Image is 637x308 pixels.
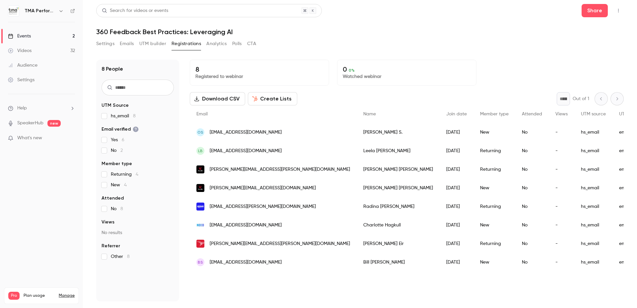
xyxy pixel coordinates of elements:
[8,62,37,69] div: Audience
[198,148,203,154] span: LB
[357,216,440,234] div: Charlotte Hagkull
[120,148,123,153] span: 2
[522,112,542,116] span: Attended
[515,253,549,272] div: No
[473,123,515,142] div: New
[102,102,174,260] section: facet-groups
[549,179,574,197] div: -
[582,4,608,17] button: Share
[210,240,350,247] span: [PERSON_NAME][EMAIL_ADDRESS][PERSON_NAME][DOMAIN_NAME]
[47,120,61,127] span: new
[357,197,440,216] div: Radina [PERSON_NAME]
[196,112,208,116] span: Email
[111,137,124,143] span: Yes
[555,112,568,116] span: Views
[581,112,606,116] span: UTM source
[210,166,350,173] span: [PERSON_NAME][EMAIL_ADDRESS][PERSON_NAME][DOMAIN_NAME]
[136,172,138,177] span: 4
[549,234,574,253] div: -
[515,123,549,142] div: No
[196,221,204,229] img: noko.solutions
[102,243,120,249] span: Referrer
[102,7,168,14] div: Search for videos or events
[210,259,282,266] span: [EMAIL_ADDRESS][DOMAIN_NAME]
[120,207,123,211] span: 8
[573,95,589,102] p: Out of 1
[102,160,132,167] span: Member type
[574,123,612,142] div: hs_email
[67,135,75,141] iframe: Noticeable Trigger
[473,160,515,179] div: Returning
[574,160,612,179] div: hs_email
[17,135,42,142] span: What's new
[8,292,20,300] span: Pro
[549,197,574,216] div: -
[440,160,473,179] div: [DATE]
[473,142,515,160] div: Returning
[210,185,316,192] span: [PERSON_NAME][EMAIL_ADDRESS][DOMAIN_NAME]
[196,240,204,248] img: cardinalhealth.com
[122,138,124,142] span: 6
[440,142,473,160] div: [DATE]
[196,184,204,192] img: uchealth.com
[515,179,549,197] div: No
[480,112,509,116] span: Member type
[440,253,473,272] div: [DATE]
[59,293,75,298] a: Manage
[549,253,574,272] div: -
[549,216,574,234] div: -
[473,234,515,253] div: Returning
[111,206,123,212] span: No
[574,197,612,216] div: hs_email
[440,123,473,142] div: [DATE]
[440,179,473,197] div: [DATE]
[210,129,282,136] span: [EMAIL_ADDRESS][DOMAIN_NAME]
[111,182,127,188] span: New
[96,38,114,49] button: Settings
[549,160,574,179] div: -
[25,8,56,14] h6: TMA Performance (formerly DecisionWise)
[133,114,136,118] span: 8
[357,123,440,142] div: [PERSON_NAME] S.
[343,65,471,73] p: 0
[343,73,471,80] p: Watched webinar
[196,203,204,211] img: appian.com
[357,160,440,179] div: [PERSON_NAME] [PERSON_NAME]
[515,197,549,216] div: No
[473,179,515,197] div: New
[111,171,138,178] span: Returning
[210,222,282,229] span: [EMAIL_ADDRESS][DOMAIN_NAME]
[574,234,612,253] div: hs_email
[102,126,139,133] span: Email verified
[574,142,612,160] div: hs_email
[574,216,612,234] div: hs_email
[574,253,612,272] div: hs_email
[24,293,55,298] span: Plan usage
[357,142,440,160] div: Leela [PERSON_NAME]
[8,77,35,83] div: Settings
[17,105,27,112] span: Help
[515,216,549,234] div: No
[124,183,127,187] span: 4
[440,216,473,234] div: [DATE]
[111,147,123,154] span: No
[349,68,355,73] span: 0 %
[120,38,134,49] button: Emails
[111,113,136,119] span: hs_email
[473,253,515,272] div: New
[198,259,203,265] span: BS
[206,38,227,49] button: Analytics
[549,123,574,142] div: -
[515,160,549,179] div: No
[473,197,515,216] div: Returning
[248,92,297,105] button: Create Lists
[190,92,245,105] button: Download CSV
[247,38,256,49] button: CTA
[363,112,376,116] span: Name
[172,38,201,49] button: Registrations
[8,105,75,112] li: help-dropdown-opener
[515,142,549,160] div: No
[357,179,440,197] div: [PERSON_NAME] [PERSON_NAME]
[139,38,166,49] button: UTM builder
[102,219,114,225] span: Views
